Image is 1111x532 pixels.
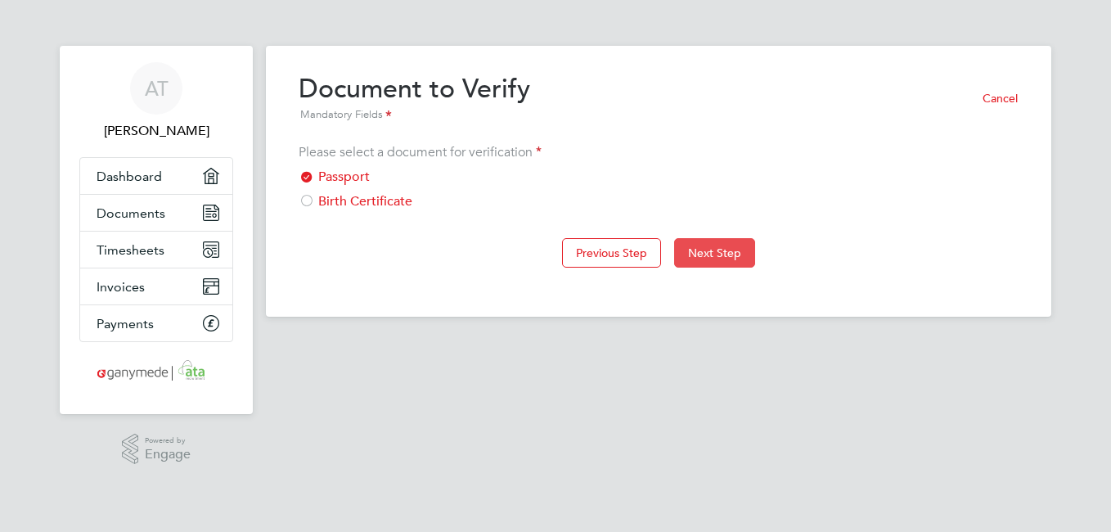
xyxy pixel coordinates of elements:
[80,158,232,194] a: Dashboard
[562,238,661,268] button: Previous Step
[97,242,164,258] span: Timesheets
[299,144,542,160] label: Please select a document for verification
[299,106,530,124] div: Mandatory Fields
[97,316,154,331] span: Payments
[60,46,253,414] nav: Main navigation
[92,358,221,385] img: ganymedesolutions-logo-retina.png
[80,195,232,231] a: Documents
[80,268,232,304] a: Invoices
[79,121,233,141] span: Adrian Taylor
[299,169,1019,186] div: Passport
[674,238,755,268] button: Next Step
[145,78,169,99] span: AT
[97,205,165,221] span: Documents
[97,279,145,295] span: Invoices
[79,358,233,385] a: Go to home page
[122,434,191,465] a: Powered byEngage
[79,62,233,141] a: AT[PERSON_NAME]
[299,193,1019,210] div: Birth Certificate
[97,169,162,184] span: Dashboard
[145,434,191,448] span: Powered by
[80,305,232,341] a: Payments
[299,72,530,124] h2: Document to Verify
[80,232,232,268] a: Timesheets
[969,85,1019,111] button: Cancel
[145,448,191,462] span: Engage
